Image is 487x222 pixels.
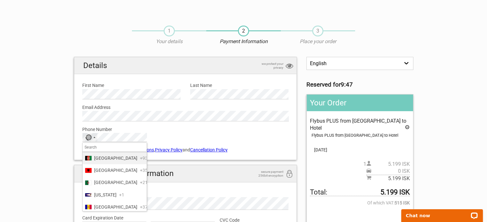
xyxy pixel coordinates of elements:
h3: Reserved for [306,81,413,88]
span: Subtotal [366,175,410,182]
span: 5.199 ISK [371,161,410,168]
a: Privacy Policy [155,147,183,152]
span: 1 person(s) [363,161,410,168]
span: 2 [238,26,249,36]
p: Place your order [281,38,355,45]
span: [US_STATE] [94,191,117,198]
span: Pickup price [366,168,410,175]
span: Flybus PLUS from [GEOGRAPHIC_DATA] to Hotel [310,118,406,131]
span: we protect your privacy [251,62,283,70]
i: privacy protection [286,62,293,71]
strong: 515 ISK [394,199,410,206]
span: [GEOGRAPHIC_DATA] [94,167,137,174]
iframe: LiveChat chat widget [397,202,487,222]
label: Last Name [190,82,288,89]
ul: List of countries [83,152,147,211]
label: First Name [82,82,181,89]
span: 1 [164,26,175,36]
span: Total to be paid [310,189,410,196]
h2: Card Payment Information [74,165,297,182]
span: [GEOGRAPHIC_DATA] [94,155,137,162]
span: +355 [140,167,150,174]
span: [DATE] [310,146,410,153]
span: +213 [140,179,150,186]
label: Phone Number [82,126,289,133]
span: 5.199 ISK [371,175,410,182]
button: Selected country [83,133,99,142]
span: [GEOGRAPHIC_DATA] [94,179,137,186]
span: +1 [119,191,124,198]
p: Your details [132,38,206,45]
i: 256bit encryption [286,170,293,179]
label: Card Expiration Date [82,214,289,221]
h2: Your Order [307,95,413,111]
p: Payment Information [206,38,280,45]
span: secure payment 256bit encryption [251,170,283,178]
strong: 9:47 [341,81,353,88]
a: Cancellation Policy [190,147,228,152]
h2: Details [74,57,297,74]
input: Search [83,143,147,152]
span: Of which VAT: [310,199,410,206]
strong: 5.199 ISK [380,189,410,196]
span: +93 [140,155,148,162]
span: 3 [312,26,323,36]
label: Credit Card Number [83,190,288,197]
span: 0 ISK [371,168,410,175]
span: [GEOGRAPHIC_DATA] [94,203,137,211]
div: Flybus PLUS from [GEOGRAPHIC_DATA] to Hotel [312,132,410,139]
label: I agree to the , and [82,146,289,153]
span: +376 [140,203,150,211]
label: Email Address [82,104,289,111]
